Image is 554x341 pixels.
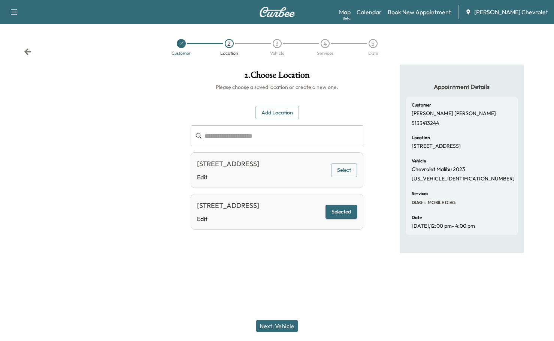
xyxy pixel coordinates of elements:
div: Customer [172,51,191,56]
a: MapBeta [339,8,351,17]
p: [STREET_ADDRESS] [412,143,461,150]
div: Date [368,51,378,56]
h6: Please choose a saved location or create a new one. [191,83,363,91]
a: Edit [197,214,259,223]
span: - [423,199,426,206]
h6: Location [412,135,430,140]
p: [DATE] , 12:00 pm - 4:00 pm [412,223,475,230]
a: Calendar [357,8,382,17]
div: 5 [369,39,378,48]
button: Add Location [255,106,299,120]
h6: Customer [412,103,431,107]
div: [STREET_ADDRESS] [197,159,259,169]
button: Selected [326,205,357,219]
div: Beta [343,15,351,21]
p: Chevrolet Malibu 2023 [412,166,465,173]
h5: Appointment Details [406,83,518,91]
h6: Vehicle [412,159,426,163]
p: 5133413244 [412,120,439,127]
div: 2 [225,39,234,48]
h1: 2 . Choose Location [191,71,363,83]
p: [US_VEHICLE_IDENTIFICATION_NUMBER] [412,176,515,182]
img: Curbee Logo [259,7,295,17]
span: MOBILE DIAG. [426,200,456,206]
button: Select [331,163,357,177]
span: DIAG [412,200,423,206]
a: Edit [197,173,259,182]
div: 4 [321,39,330,48]
span: [PERSON_NAME] Chevrolet [474,8,548,17]
div: [STREET_ADDRESS] [197,200,259,211]
a: Book New Appointment [388,8,451,17]
button: Next: Vehicle [256,320,298,332]
div: 3 [273,39,282,48]
div: Services [317,51,333,56]
h6: Services [412,191,428,196]
h6: Date [412,215,422,220]
div: Location [220,51,238,56]
div: Vehicle [270,51,284,56]
p: [PERSON_NAME] [PERSON_NAME] [412,110,496,117]
div: Back [24,48,31,56]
